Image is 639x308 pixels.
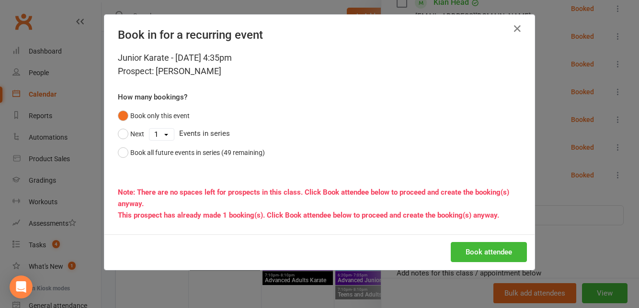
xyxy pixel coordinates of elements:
button: Book attendee [451,242,527,262]
button: Book only this event [118,107,190,125]
div: Note: There are no spaces left for prospects in this class. Click Book attendee below to proceed ... [118,187,521,209]
button: Close [510,21,525,36]
div: Events in series [118,125,521,143]
button: Book all future events in series (49 remaining) [118,143,265,162]
h4: Book in for a recurring event [118,28,521,42]
div: This prospect has already made 1 booking(s). Click Book attendee below to proceed and create the ... [118,209,521,221]
button: Next [118,125,144,143]
div: Open Intercom Messenger [10,275,33,298]
label: How many bookings? [118,91,187,103]
div: Junior Karate - [DATE] 4:35pm Prospect: [PERSON_NAME] [118,51,521,78]
div: Book all future events in series (49 remaining) [130,147,265,158]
